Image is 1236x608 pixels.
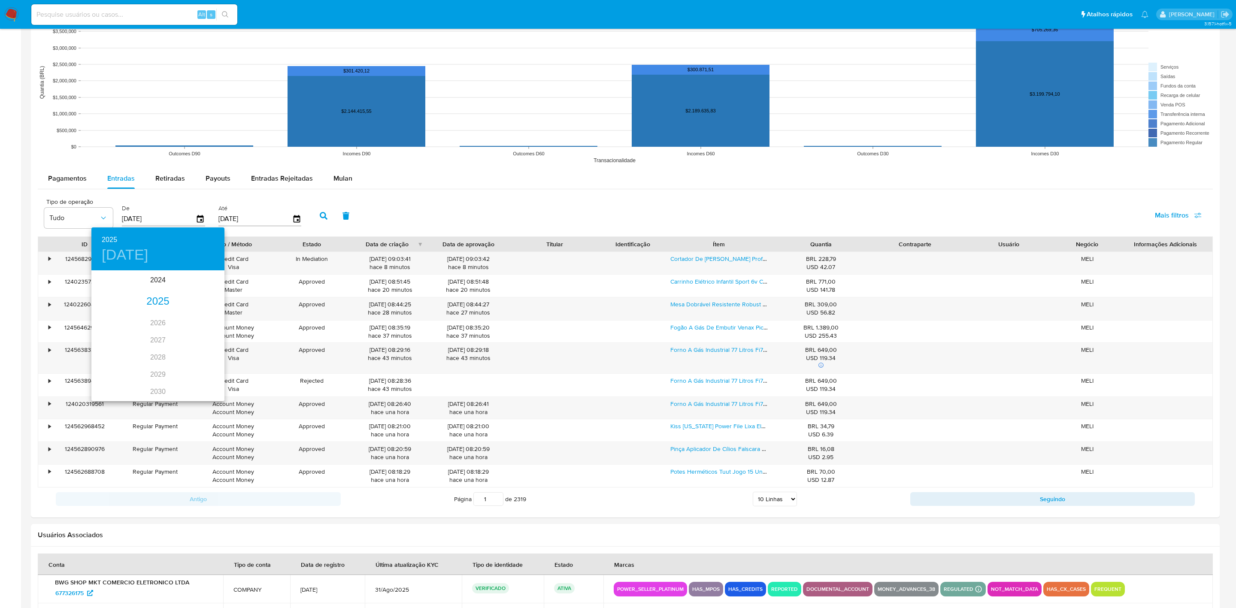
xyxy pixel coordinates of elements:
[102,246,148,264] button: [DATE]
[91,293,224,310] div: 2025
[91,272,224,289] div: 2024
[102,234,117,246] button: 2025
